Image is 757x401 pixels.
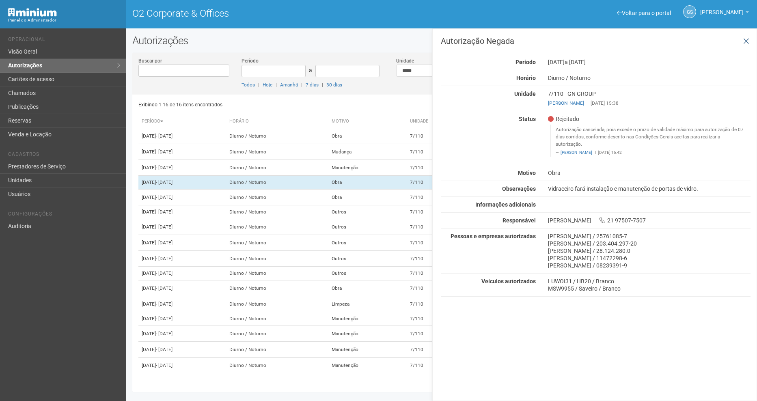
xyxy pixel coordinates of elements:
span: | [595,150,596,155]
td: Manutenção [328,358,407,373]
label: Unidade [396,57,414,65]
td: [DATE] [138,358,226,373]
strong: Observações [502,185,536,192]
td: Diurno / Noturno [226,296,328,312]
td: Diurno / Noturno [226,326,328,342]
strong: Status [519,116,536,122]
td: Diurno / Noturno [226,312,328,326]
label: Buscar por [138,57,162,65]
td: Mudança [328,144,407,160]
td: [DATE] [138,312,226,326]
td: [DATE] [138,190,226,205]
img: Minium [8,8,57,17]
td: Diurno / Noturno [226,251,328,267]
div: LUWOI31 / HB20 / Branco [548,278,751,285]
td: Outros [328,267,407,280]
a: [PERSON_NAME] [700,10,749,17]
td: Obra [328,128,407,144]
td: 7/110 [407,296,465,312]
span: a [309,67,312,73]
td: Diurno / Noturno [226,176,328,190]
td: Diurno / Noturno [226,280,328,296]
td: Outros [328,219,407,235]
td: [DATE] [138,280,226,296]
td: [DATE] [138,296,226,312]
td: [DATE] [138,267,226,280]
span: | [322,82,323,88]
a: Amanhã [280,82,298,88]
span: - [DATE] [156,285,173,291]
a: GS [683,5,696,18]
a: Voltar para o portal [617,10,671,16]
td: Manutenção [328,342,407,358]
h1: O2 Corporate & Offices [132,8,436,19]
td: [DATE] [138,160,226,176]
div: [PERSON_NAME] / 08239391-9 [548,262,751,269]
div: [PERSON_NAME] 21 97507-7507 [542,217,757,224]
span: - [DATE] [156,347,173,352]
strong: Informações adicionais [475,201,536,208]
div: [PERSON_NAME] / 203.404.297-20 [548,240,751,247]
div: [PERSON_NAME] / 28.124.280.0 [548,247,751,254]
span: - [DATE] [156,301,173,307]
div: Vidraceiro fará instalação e manutenção de portas de vidro. [542,185,757,192]
div: MSW9955 / Saveiro / Branco [548,285,751,292]
td: Diurno / Noturno [226,267,328,280]
blockquote: Autorização cancelada, pois excede o prazo de validade máximo para autorização de 07 dias corrido... [550,125,751,157]
a: 7 dias [306,82,319,88]
span: Rejeitado [548,115,579,123]
td: [DATE] [138,326,226,342]
div: [DATE] 15:38 [548,99,751,107]
h2: Autorizações [132,34,751,47]
th: Período [138,115,226,128]
span: - [DATE] [156,331,173,336]
div: Exibindo 1-16 de 16 itens encontrados [138,99,442,111]
td: 7/110 [407,326,465,342]
div: [DATE] [542,58,757,66]
td: Diurno / Noturno [226,190,328,205]
td: 7/110 [407,251,465,267]
strong: Unidade [514,91,536,97]
td: Manutenção [328,160,407,176]
td: 7/110 [407,128,465,144]
a: 30 dias [326,82,342,88]
td: 7/110 [407,280,465,296]
td: Manutenção [328,312,407,326]
div: Obra [542,169,757,177]
strong: Responsável [503,217,536,224]
td: Diurno / Noturno [226,358,328,373]
td: 7/110 [407,176,465,190]
td: Diurno / Noturno [226,160,328,176]
th: Unidade [407,115,465,128]
td: Obra [328,176,407,190]
span: - [DATE] [156,179,173,185]
td: 7/110 [407,267,465,280]
div: 7/110 - GN GROUP [542,90,757,107]
td: 7/110 [407,160,465,176]
div: Painel do Administrador [8,17,120,24]
footer: [DATE] 16:42 [556,150,746,155]
td: 7/110 [407,358,465,373]
h3: Autorização Negada [441,37,751,45]
th: Horário [226,115,328,128]
span: | [301,82,302,88]
span: | [276,82,277,88]
td: 7/110 [407,190,465,205]
span: - [DATE] [156,194,173,200]
li: Cadastros [8,151,120,160]
td: [DATE] [138,235,226,251]
td: Diurno / Noturno [226,205,328,219]
span: - [DATE] [156,240,173,246]
a: [PERSON_NAME] [548,100,584,106]
td: [DATE] [138,128,226,144]
td: [DATE] [138,219,226,235]
li: Operacional [8,37,120,45]
td: Manutenção [328,326,407,342]
td: Obra [328,280,407,296]
a: Todos [242,82,255,88]
td: Outros [328,235,407,251]
td: [DATE] [138,251,226,267]
span: - [DATE] [156,133,173,139]
strong: Veículos autorizados [481,278,536,285]
span: - [DATE] [156,256,173,261]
